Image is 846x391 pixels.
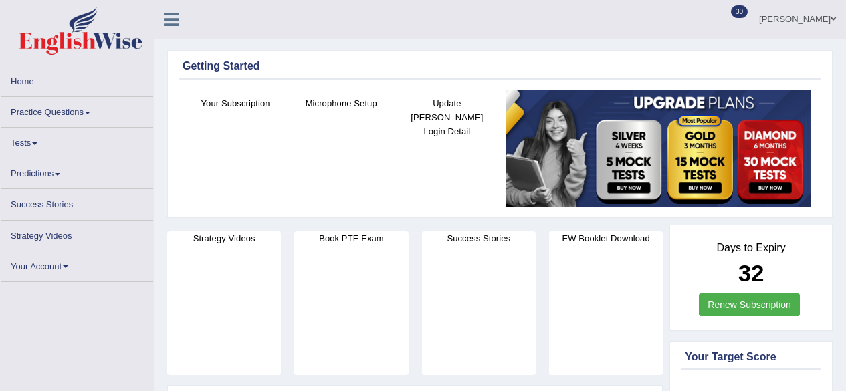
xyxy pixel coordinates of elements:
div: Getting Started [183,58,817,74]
h4: Your Subscription [189,96,282,110]
a: Tests [1,128,153,154]
h4: Update [PERSON_NAME] Login Detail [401,96,493,138]
h4: Microphone Setup [295,96,387,110]
a: Predictions [1,158,153,184]
h4: Success Stories [422,231,536,245]
b: 32 [738,260,764,286]
span: 30 [731,5,748,18]
h4: Strategy Videos [167,231,281,245]
h4: EW Booklet Download [549,231,663,245]
h4: Book PTE Exam [294,231,408,245]
div: Your Target Score [685,349,817,365]
a: Home [1,66,153,92]
a: Renew Subscription [699,293,800,316]
a: Your Account [1,251,153,277]
img: small5.jpg [506,90,811,207]
h4: Days to Expiry [685,242,817,254]
a: Strategy Videos [1,221,153,247]
a: Practice Questions [1,97,153,123]
a: Success Stories [1,189,153,215]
